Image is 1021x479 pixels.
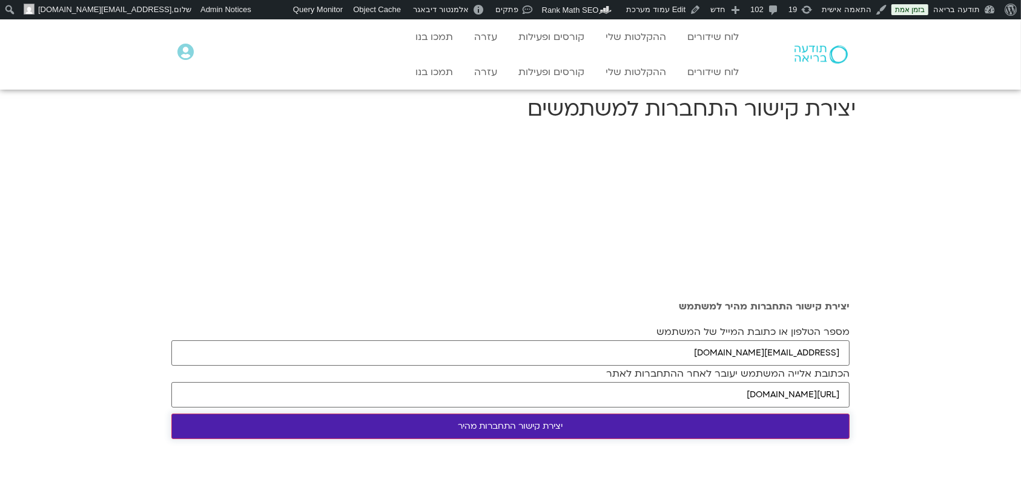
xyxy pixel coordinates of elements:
[606,368,850,379] label: הכתובת אלייה המשתמש יעובר לאחר ההתחברות לאתר
[600,25,672,48] a: ההקלטות שלי
[409,25,459,48] a: תמכו בנו
[795,45,848,64] img: תודעה בריאה
[542,5,599,15] span: Rank Math SEO
[38,5,171,14] span: [EMAIL_ADDRESS][DOMAIN_NAME]
[512,25,590,48] a: קורסים ופעילות
[891,4,928,15] a: בזמן אמת
[165,94,856,124] h1: יצירת קישור התחברות למשתמשים
[409,61,459,84] a: תמכו בנו
[512,61,590,84] a: קורסים ופעילות
[656,326,850,337] label: מספר הטלפון או כתובת המייל של המשתמש
[681,25,745,48] a: לוח שידורים
[171,301,850,312] h2: יצירת קישור התחברות מהיר למשתמש
[468,61,503,84] a: עזרה
[171,414,850,439] input: יצירת קישור התחברות מהיר
[681,61,745,84] a: לוח שידורים
[468,25,503,48] a: עזרה
[600,61,672,84] a: ההקלטות שלי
